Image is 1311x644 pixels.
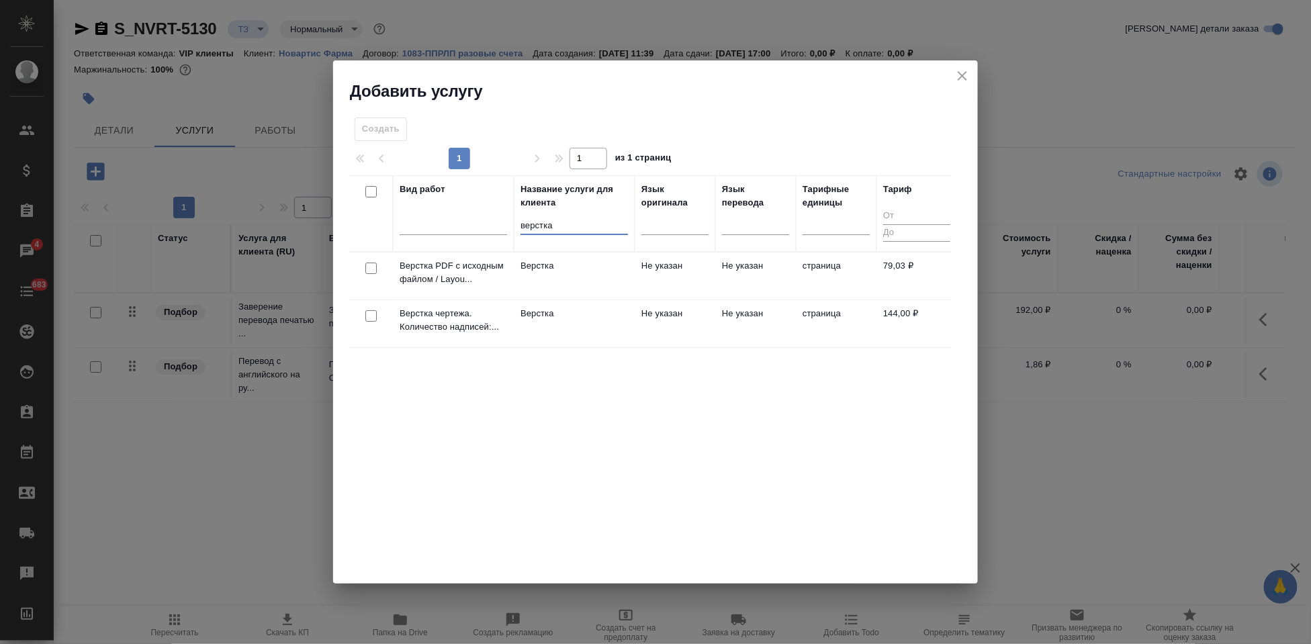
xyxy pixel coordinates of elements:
div: Название услуги для клиента [521,183,628,210]
td: Не указан [715,252,796,300]
div: Тариф [883,183,912,196]
p: Верстка PDF с исходным файлом / Layou... [400,259,507,286]
td: 79,03 ₽ [876,252,957,300]
div: Язык оригинала [641,183,709,210]
td: Не указан [635,300,715,347]
button: close [952,66,973,86]
td: страница [796,300,876,347]
td: 144,00 ₽ [876,300,957,347]
p: Верстка [521,259,628,273]
p: Верстка [521,307,628,320]
span: из 1 страниц [615,150,672,169]
td: страница [796,252,876,300]
input: От [883,208,950,225]
div: Тарифные единицы [803,183,870,210]
div: Вид работ [400,183,445,196]
div: Язык перевода [722,183,789,210]
input: До [883,224,950,241]
td: Не указан [635,252,715,300]
h2: Добавить услугу [350,81,978,102]
td: Не указан [715,300,796,347]
p: Верстка чертежа. Количество надписей:... [400,307,507,334]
